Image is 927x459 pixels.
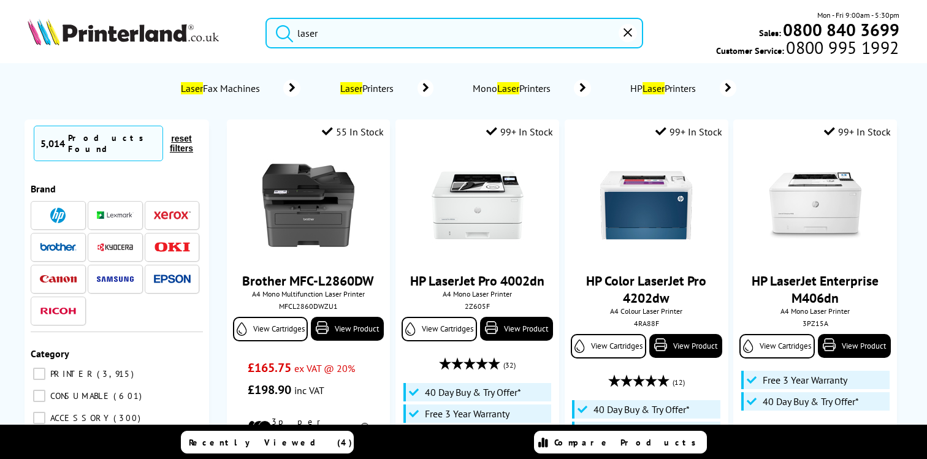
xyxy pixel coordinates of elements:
a: Brother MFC-L2860DW [242,272,374,289]
span: A4 Mono Multifunction Laser Printer [233,289,384,298]
img: Brother [40,243,77,251]
input: ACCESSORY 300 [33,412,45,424]
a: HP LaserJet Pro 4002dn [410,272,544,289]
span: 40 Day Buy & Try Offer* [425,386,521,398]
img: HP [50,208,66,223]
img: Canon [40,275,77,283]
span: 3,915 [97,368,137,379]
li: 3p per mono page [248,416,368,438]
span: CONSUMABLE [47,390,112,401]
span: A4 Mono Laser Printer [739,306,891,316]
a: MonoLaserPrinters [470,80,591,97]
div: 55 In Stock [322,126,384,138]
span: Brand [31,183,56,195]
a: HP Color LaserJet Pro 4202dw [586,272,706,306]
span: Compare Products [554,437,703,448]
span: Free 3 Year Warranty [425,408,509,420]
div: 3PZ15A [742,319,888,328]
span: 5,014 [40,137,65,150]
a: View Cartridges [402,317,477,341]
a: Printerland Logo [28,18,250,48]
img: Printerland Logo [28,18,219,45]
mark: Laser [340,82,362,94]
input: PRINTER 3,915 [33,368,45,380]
div: 4RA88F [574,319,719,328]
span: Mon - Fri 9:00am - 5:30pm [817,9,899,21]
a: View Product [311,317,384,341]
span: ACCESSORY [47,412,112,423]
a: View Product [818,334,891,358]
a: LaserPrinters [337,80,433,97]
a: View Cartridges [571,334,646,358]
a: View Product [649,334,722,358]
span: £165.75 [248,360,291,376]
span: 601 [113,390,145,401]
a: Recently Viewed (4) [181,431,354,453]
span: 40 Day Buy & Try Offer* [593,403,690,415]
a: LaserFax Machines [178,80,300,97]
span: 40 Day Buy & Try Offer* [763,395,859,408]
span: ex VAT @ 20% [294,362,355,374]
div: MFCL2860DWZU1 [236,302,381,311]
span: inc VAT [294,384,324,396]
a: View Product [480,317,553,341]
span: A4 Mono Laser Printer [402,289,553,298]
div: 99+ In Stock [655,126,722,138]
a: View Cartridges [739,334,815,358]
span: Free 3 Year Warranty [763,374,847,386]
span: A4 Colour Laser Printer [571,306,722,316]
input: Search produc [265,18,643,48]
img: Xerox [154,211,191,219]
img: brother-MFC-L2860DW-front-small.jpg [262,159,354,251]
mark: Laser [643,82,665,94]
mark: Laser [181,82,203,94]
mark: Laser [497,82,519,94]
span: 300 [113,412,143,423]
span: (12) [673,371,685,394]
a: Compare Products [534,431,707,453]
span: PRINTER [47,368,96,379]
div: 99+ In Stock [486,126,553,138]
button: reset filters [163,133,200,154]
div: 99+ In Stock [824,126,891,138]
img: HP-M406dn-Front-Small.jpg [769,159,861,251]
span: Fax Machines [178,82,265,94]
span: Recently Viewed (4) [189,437,353,448]
img: Lexmark [97,211,134,219]
span: £198.90 [248,382,291,398]
span: (32) [503,354,516,377]
div: Products Found [68,132,156,154]
b: 0800 840 3699 [783,18,899,41]
span: HP Printers [628,82,701,94]
a: HPLaserPrinters [628,80,736,97]
span: Printers [337,82,399,94]
a: HP LaserJet Enterprise M406dn [752,272,879,306]
img: OKI [154,242,191,252]
span: Customer Service: [716,42,899,56]
a: 0800 840 3699 [781,24,899,36]
img: Samsung [97,276,134,282]
img: HP-LaserJetPro-4002dn-Front-Small.jpg [432,159,524,251]
input: CONSUMABLE 601 [33,390,45,402]
img: Kyocera [97,243,134,252]
div: 2Z605F [405,302,550,311]
span: Category [31,347,69,360]
span: 0800 995 1992 [784,42,899,53]
img: Epson [154,275,191,284]
img: Ricoh [40,308,77,314]
a: View Cartridges [233,317,308,341]
img: HP-4202DN-Front-Main-Small.jpg [600,159,692,251]
span: Sales: [759,27,781,39]
span: Mono Printers [470,82,555,94]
